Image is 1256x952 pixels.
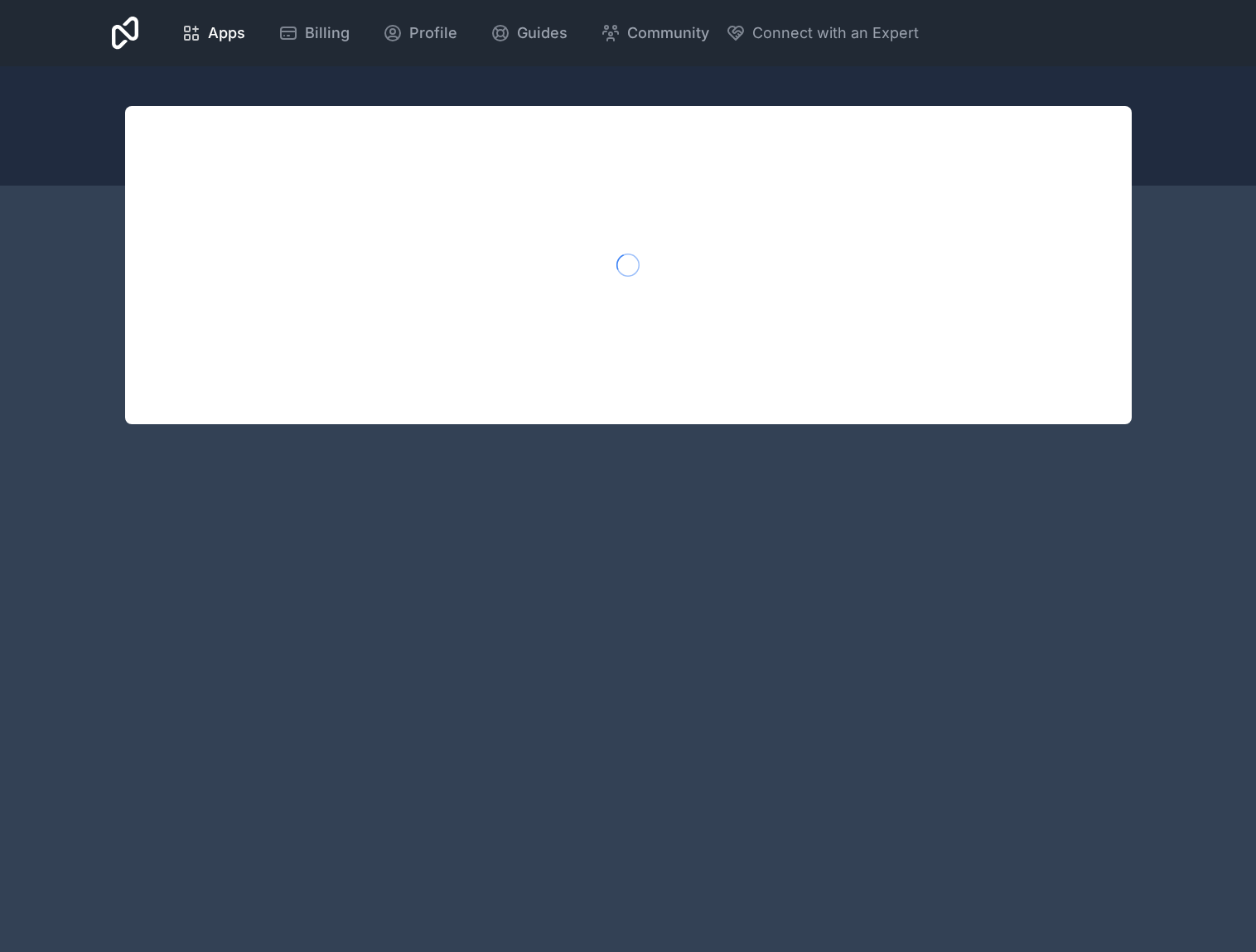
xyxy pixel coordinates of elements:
[587,15,722,51] a: Community
[370,15,471,51] a: Profile
[208,22,245,45] span: Apps
[409,22,457,45] span: Profile
[265,15,363,51] a: Billing
[627,22,709,45] span: Community
[517,22,568,45] span: Guides
[726,22,919,45] button: Connect with an Expert
[305,22,350,45] span: Billing
[477,15,581,51] a: Guides
[168,15,258,51] a: Apps
[752,22,919,45] span: Connect with an Expert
